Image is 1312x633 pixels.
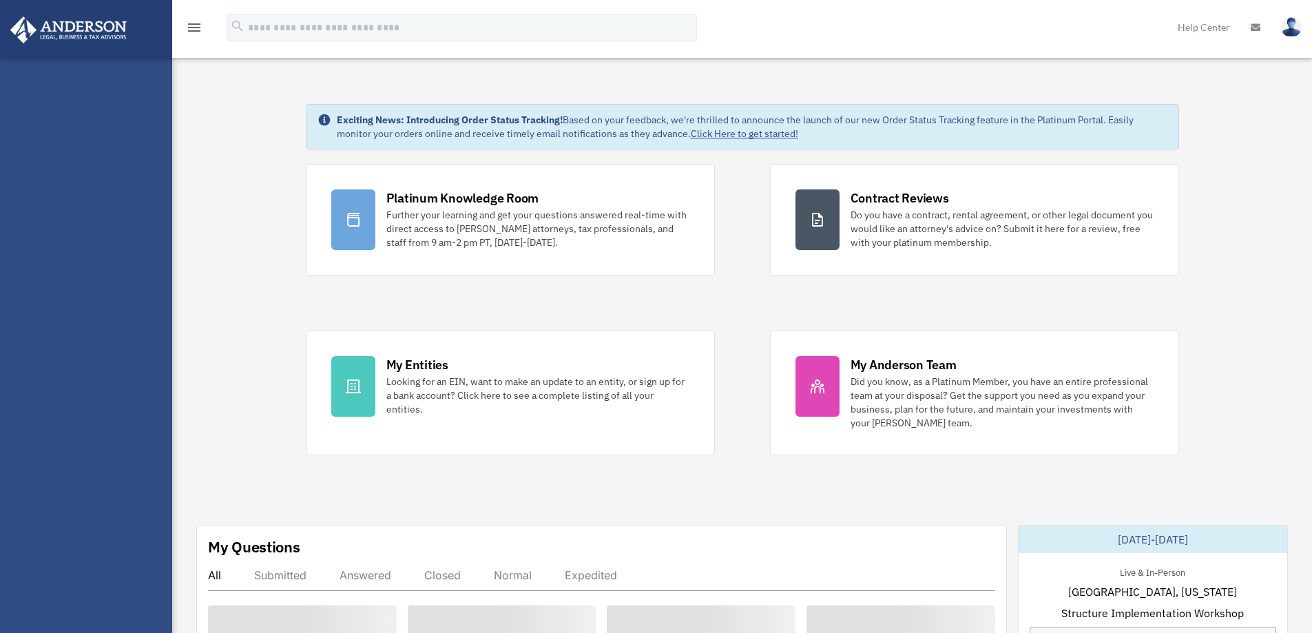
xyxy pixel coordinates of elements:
[1068,583,1237,600] span: [GEOGRAPHIC_DATA], [US_STATE]
[424,568,461,582] div: Closed
[186,24,202,36] a: menu
[770,164,1179,276] a: Contract Reviews Do you have a contract, rental agreement, or other legal document you would like...
[494,568,532,582] div: Normal
[6,17,131,43] img: Anderson Advisors Platinum Portal
[208,537,300,557] div: My Questions
[1281,17,1302,37] img: User Pic
[306,164,715,276] a: Platinum Knowledge Room Further your learning and get your questions answered real-time with dire...
[386,356,448,373] div: My Entities
[1109,564,1196,579] div: Live & In-Person
[208,568,221,582] div: All
[851,356,957,373] div: My Anderson Team
[306,331,715,455] a: My Entities Looking for an EIN, want to make an update to an entity, or sign up for a bank accoun...
[337,114,563,126] strong: Exciting News: Introducing Order Status Tracking!
[337,113,1167,141] div: Based on your feedback, we're thrilled to announce the launch of our new Order Status Tracking fe...
[230,19,245,34] i: search
[851,189,949,207] div: Contract Reviews
[386,208,689,249] div: Further your learning and get your questions answered real-time with direct access to [PERSON_NAM...
[340,568,391,582] div: Answered
[691,127,798,140] a: Click Here to get started!
[386,189,539,207] div: Platinum Knowledge Room
[254,568,306,582] div: Submitted
[851,375,1154,430] div: Did you know, as a Platinum Member, you have an entire professional team at your disposal? Get th...
[851,208,1154,249] div: Do you have a contract, rental agreement, or other legal document you would like an attorney's ad...
[770,331,1179,455] a: My Anderson Team Did you know, as a Platinum Member, you have an entire professional team at your...
[565,568,617,582] div: Expedited
[1019,526,1287,553] div: [DATE]-[DATE]
[1061,605,1244,621] span: Structure Implementation Workshop
[386,375,689,416] div: Looking for an EIN, want to make an update to an entity, or sign up for a bank account? Click her...
[186,19,202,36] i: menu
